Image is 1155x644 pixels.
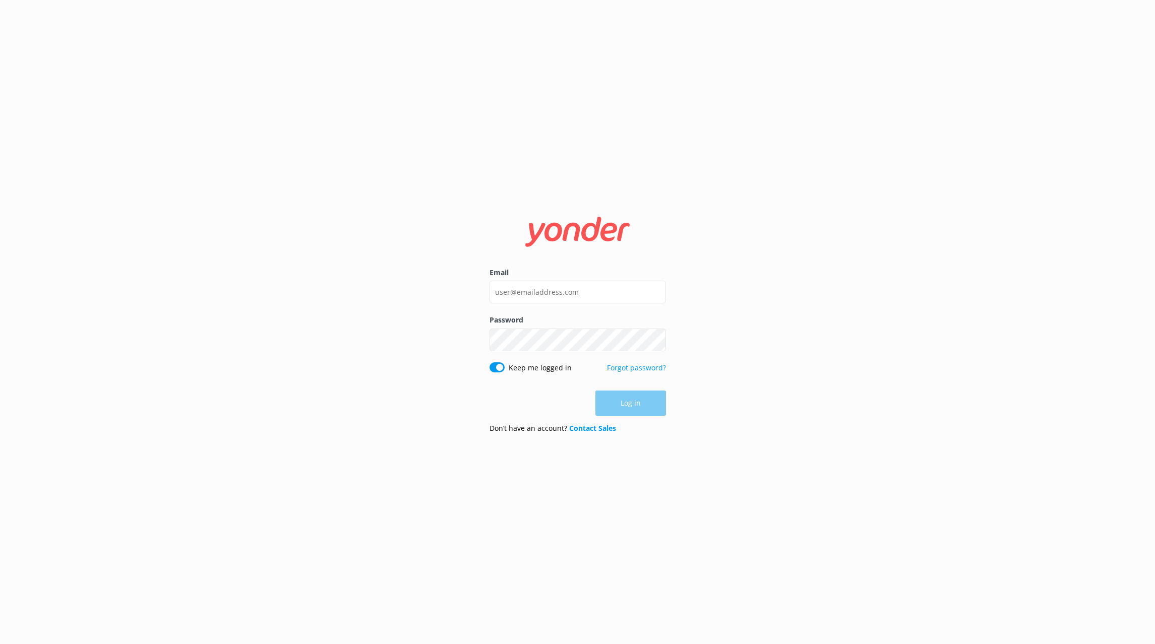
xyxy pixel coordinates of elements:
[569,423,616,433] a: Contact Sales
[646,330,666,350] button: Show password
[490,267,666,278] label: Email
[490,314,666,326] label: Password
[490,281,666,303] input: user@emailaddress.com
[509,362,572,373] label: Keep me logged in
[607,363,666,372] a: Forgot password?
[490,423,616,434] p: Don’t have an account?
